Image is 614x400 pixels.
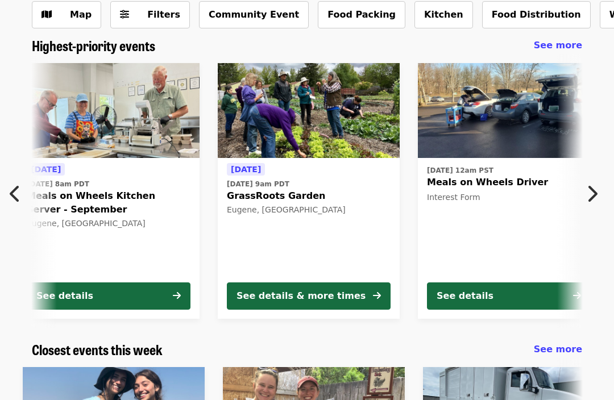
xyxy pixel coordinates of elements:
[199,1,309,28] button: Community Event
[586,183,598,205] i: chevron-right icon
[534,39,582,52] a: See more
[147,9,180,20] span: Filters
[18,63,200,319] a: See details for "Meals on Wheels Kitchen Server - September"
[27,189,190,216] span: Meals on Wheels Kitchen Server - September
[27,219,190,228] div: Eugene, [GEOGRAPHIC_DATA]
[23,341,591,358] div: Closest events this week
[42,9,52,20] i: map icon
[32,35,155,55] span: Highest-priority events
[373,290,381,301] i: arrow-right icon
[427,193,480,202] span: Interest Form
[427,282,591,310] button: See details
[227,282,391,310] button: See details & more times
[218,63,400,159] img: GrassRoots Garden organized by FOOD For Lane County
[237,289,366,303] div: See details & more times
[18,63,200,159] img: Meals on Wheels Kitchen Server - September organized by FOOD For Lane County
[534,344,582,355] span: See more
[23,37,591,54] div: Highest-priority events
[227,189,391,203] span: GrassRoots Garden
[32,341,163,358] a: Closest events this week
[27,179,89,189] time: [DATE] 8am PDT
[437,289,493,303] div: See details
[534,343,582,356] a: See more
[32,339,163,359] span: Closest events this week
[36,289,93,303] div: See details
[120,9,129,20] i: sliders-h icon
[227,179,289,189] time: [DATE] 9am PDT
[576,178,614,210] button: Next item
[227,205,391,215] div: Eugene, [GEOGRAPHIC_DATA]
[110,1,190,28] button: Filters (0 selected)
[418,63,600,159] img: Meals on Wheels Driver organized by FOOD For Lane County
[414,1,473,28] button: Kitchen
[218,63,400,319] a: See details for "GrassRoots Garden"
[427,165,493,176] time: [DATE] 12am PST
[534,40,582,51] span: See more
[418,63,600,319] a: See details for "Meals on Wheels Driver"
[482,1,591,28] button: Food Distribution
[32,1,101,28] button: Show map view
[70,9,92,20] span: Map
[173,290,181,301] i: arrow-right icon
[27,282,190,310] button: See details
[32,37,155,54] a: Highest-priority events
[231,165,261,174] span: [DATE]
[318,1,405,28] button: Food Packing
[427,176,591,189] span: Meals on Wheels Driver
[10,183,21,205] i: chevron-left icon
